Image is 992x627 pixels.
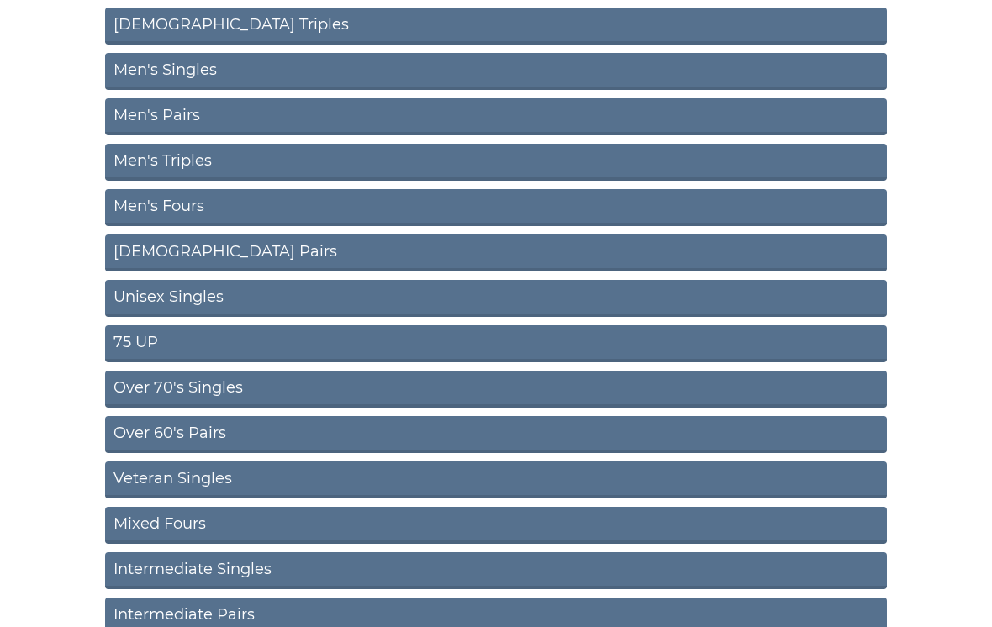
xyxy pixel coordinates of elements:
a: Men's Triples [105,145,887,182]
a: Veteran Singles [105,462,887,499]
a: 75 UP [105,326,887,363]
a: Unisex Singles [105,281,887,318]
a: Over 60's Pairs [105,417,887,454]
a: Men's Singles [105,54,887,91]
a: Over 70's Singles [105,371,887,408]
a: Intermediate Singles [105,553,887,590]
a: Mixed Fours [105,508,887,545]
a: Men's Pairs [105,99,887,136]
a: [DEMOGRAPHIC_DATA] Pairs [105,235,887,272]
a: [DEMOGRAPHIC_DATA] Triples [105,8,887,45]
a: Men's Fours [105,190,887,227]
